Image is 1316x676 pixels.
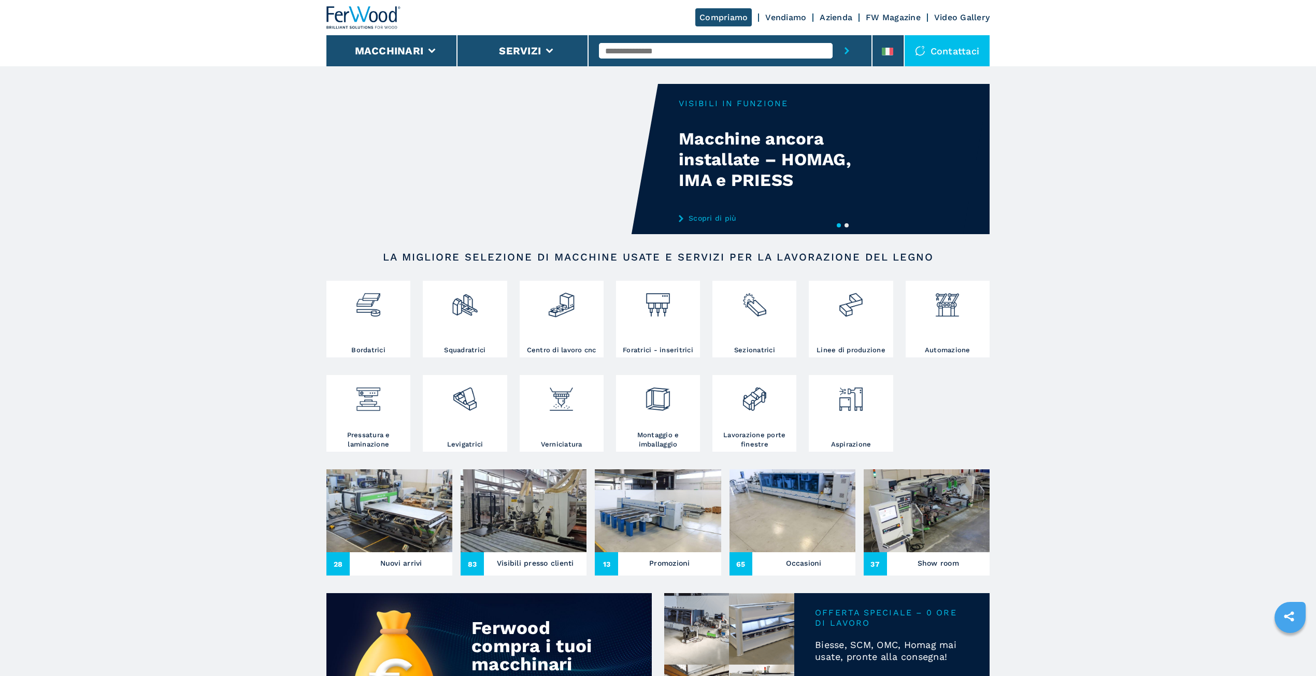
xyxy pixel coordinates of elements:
a: sharethis [1276,603,1302,629]
h3: Sezionatrici [734,346,775,355]
img: bordatrici_1.png [354,283,382,319]
a: Squadratrici [423,281,507,357]
img: Promozioni [595,469,721,552]
a: Show room37Show room [864,469,990,576]
a: Nuovi arrivi28Nuovi arrivi [326,469,452,576]
a: Sezionatrici [712,281,796,357]
h3: Lavorazione porte finestre [715,430,794,449]
a: Montaggio e imballaggio [616,375,700,452]
h3: Promozioni [649,556,690,570]
a: Automazione [906,281,990,357]
a: Centro di lavoro cnc [520,281,604,357]
a: Azienda [820,12,852,22]
a: Verniciatura [520,375,604,452]
h3: Pressatura e laminazione [329,430,408,449]
a: Aspirazione [809,375,893,452]
img: centro_di_lavoro_cnc_2.png [548,283,575,319]
img: sezionatrici_2.png [741,283,768,319]
button: Servizi [499,45,541,57]
div: Contattaci [905,35,990,66]
a: Visibili presso clienti83Visibili presso clienti [461,469,587,576]
img: Ferwood [326,6,401,29]
a: Promozioni13Promozioni [595,469,721,576]
button: 2 [845,223,849,227]
a: Vendiamo [765,12,806,22]
h3: Verniciatura [541,440,582,449]
img: verniciatura_1.png [548,378,575,413]
button: 1 [837,223,841,227]
span: 28 [326,552,350,576]
a: Pressatura e laminazione [326,375,410,452]
span: 37 [864,552,887,576]
img: levigatrici_2.png [451,378,479,413]
a: Lavorazione porte finestre [712,375,796,452]
img: Show room [864,469,990,552]
h2: LA MIGLIORE SELEZIONE DI MACCHINE USATE E SERVIZI PER LA LAVORAZIONE DEL LEGNO [360,251,956,263]
img: montaggio_imballaggio_2.png [644,378,671,413]
img: squadratrici_2.png [451,283,479,319]
video: Your browser does not support the video tag. [326,84,658,234]
h3: Levigatrici [447,440,483,449]
a: Occasioni65Occasioni [729,469,855,576]
img: aspirazione_1.png [837,378,865,413]
button: Macchinari [355,45,424,57]
img: Nuovi arrivi [326,469,452,552]
h3: Bordatrici [351,346,385,355]
img: Occasioni [729,469,855,552]
a: Bordatrici [326,281,410,357]
h3: Show room [918,556,959,570]
a: Levigatrici [423,375,507,452]
a: FW Magazine [866,12,921,22]
a: Foratrici - inseritrici [616,281,700,357]
h3: Foratrici - inseritrici [623,346,693,355]
h3: Visibili presso clienti [497,556,574,570]
span: 65 [729,552,753,576]
div: Ferwood compra i tuoi macchinari [471,619,607,673]
h3: Linee di produzione [817,346,885,355]
h3: Aspirazione [831,440,871,449]
img: linee_di_produzione_2.png [837,283,865,319]
h3: Montaggio e imballaggio [619,430,697,449]
h3: Centro di lavoro cnc [527,346,596,355]
span: 13 [595,552,618,576]
h3: Squadratrici [444,346,485,355]
img: lavorazione_porte_finestre_2.png [741,378,768,413]
a: Compriamo [695,8,752,26]
a: Video Gallery [934,12,990,22]
h3: Automazione [925,346,970,355]
img: Contattaci [915,46,925,56]
img: pressa-strettoia.png [354,378,382,413]
img: automazione.png [934,283,961,319]
h3: Nuovi arrivi [380,556,422,570]
span: 83 [461,552,484,576]
button: submit-button [833,35,861,66]
img: foratrici_inseritrici_2.png [644,283,671,319]
a: Scopri di più [679,214,882,222]
h3: Occasioni [786,556,821,570]
iframe: Chat [1272,629,1308,668]
a: Linee di produzione [809,281,893,357]
img: Visibili presso clienti [461,469,587,552]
